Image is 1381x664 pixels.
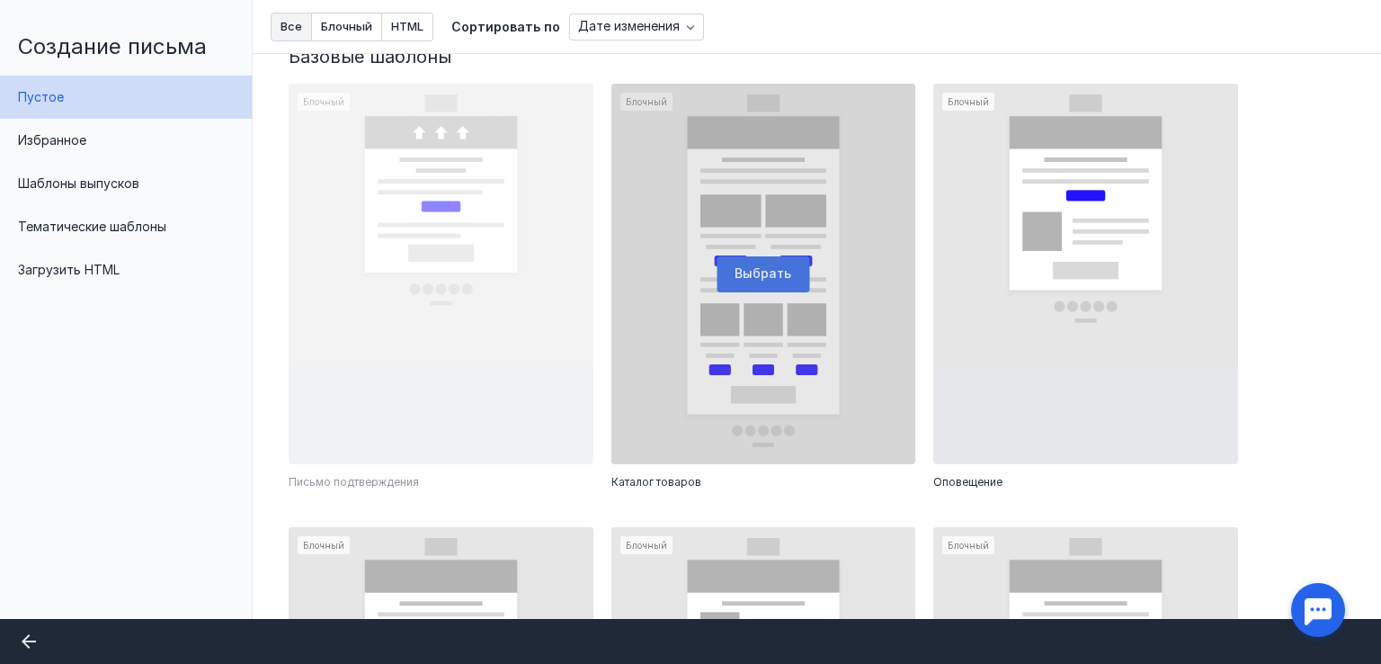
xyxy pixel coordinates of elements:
span: Шаблоны выпусков [18,175,139,191]
div: БлочныйВыбрать [611,84,916,464]
span: Письмо подтверждения [289,473,419,491]
span: Избранное [18,132,86,148]
span: Блочный [321,21,372,32]
span: HTML [391,21,423,32]
span: Оповещение [933,473,1002,491]
div: Письмо подтверждения [289,473,593,491]
span: Базовые шаблоны [289,46,451,67]
span: Пустое [18,89,64,104]
div: Блочный [933,84,1238,464]
button: Все [271,13,312,41]
span: Создание письма [18,33,207,59]
span: Тематические шаблоны [18,219,166,234]
button: Блочный [312,13,382,41]
div: Каталог товаров [611,473,916,491]
span: Дате изменения [578,19,680,34]
button: HTML [382,13,433,41]
button: Дате изменения [569,13,704,40]
span: Сортировать по [451,19,560,34]
div: Оповещение [933,473,1238,491]
span: Каталог товаров [611,473,701,491]
div: Блочный [289,84,593,464]
span: Загрузить HTML [18,262,120,277]
span: Все [281,21,302,32]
